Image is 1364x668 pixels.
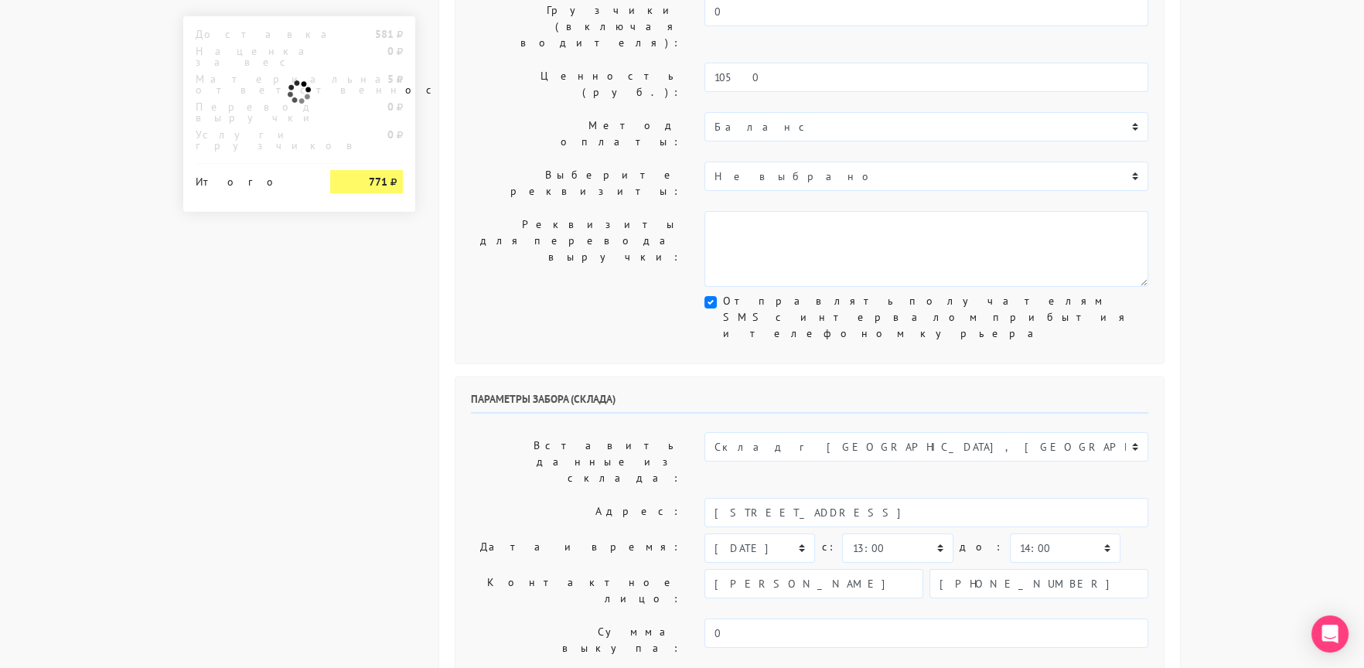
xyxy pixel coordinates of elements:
[184,46,319,67] div: Наценка за вес
[369,175,387,189] strong: 771
[459,569,693,612] label: Контактное лицо:
[459,112,693,155] label: Метод оплаты:
[285,78,313,106] img: ajax-loader.gif
[704,569,923,598] input: Имя
[196,170,307,187] div: Итого
[1311,615,1349,653] div: Open Intercom Messenger
[821,533,836,561] label: c:
[459,498,693,527] label: Адрес:
[375,27,394,41] strong: 581
[184,73,319,95] div: Материальная ответственность
[471,393,1148,414] h6: Параметры забора (склада)
[723,293,1148,342] label: Отправлять получателям SMS с интервалом прибытия и телефоном курьера
[960,533,1004,561] label: до:
[459,211,693,287] label: Реквизиты для перевода выручки:
[184,129,319,151] div: Услуги грузчиков
[929,569,1148,598] input: Телефон
[184,101,319,123] div: Перевод выручки
[459,63,693,106] label: Ценность (руб.):
[184,29,319,39] div: Доставка
[459,619,693,662] label: Сумма выкупа:
[459,432,693,492] label: Вставить данные из склада:
[459,162,693,205] label: Выберите реквизиты:
[459,533,693,563] label: Дата и время:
